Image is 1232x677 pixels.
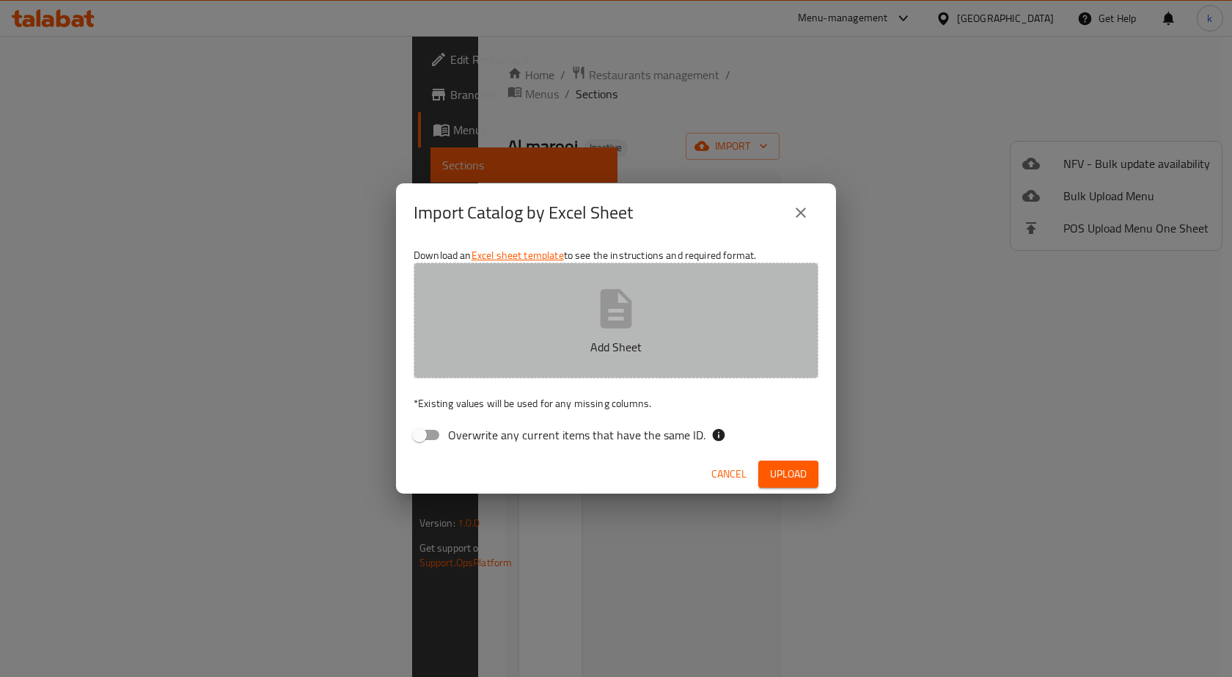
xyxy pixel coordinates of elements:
button: close [783,195,818,230]
span: Cancel [711,465,747,483]
p: Add Sheet [436,338,796,356]
button: Upload [758,461,818,488]
div: Download an to see the instructions and required format. [396,242,836,455]
span: Upload [770,465,807,483]
button: Cancel [705,461,752,488]
p: Existing values will be used for any missing columns. [414,396,818,411]
svg: If the overwrite option isn't selected, then the items that match an existing ID will be ignored ... [711,428,726,442]
span: Overwrite any current items that have the same ID. [448,426,705,444]
h2: Import Catalog by Excel Sheet [414,201,633,224]
a: Excel sheet template [472,246,564,265]
button: Add Sheet [414,263,818,378]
